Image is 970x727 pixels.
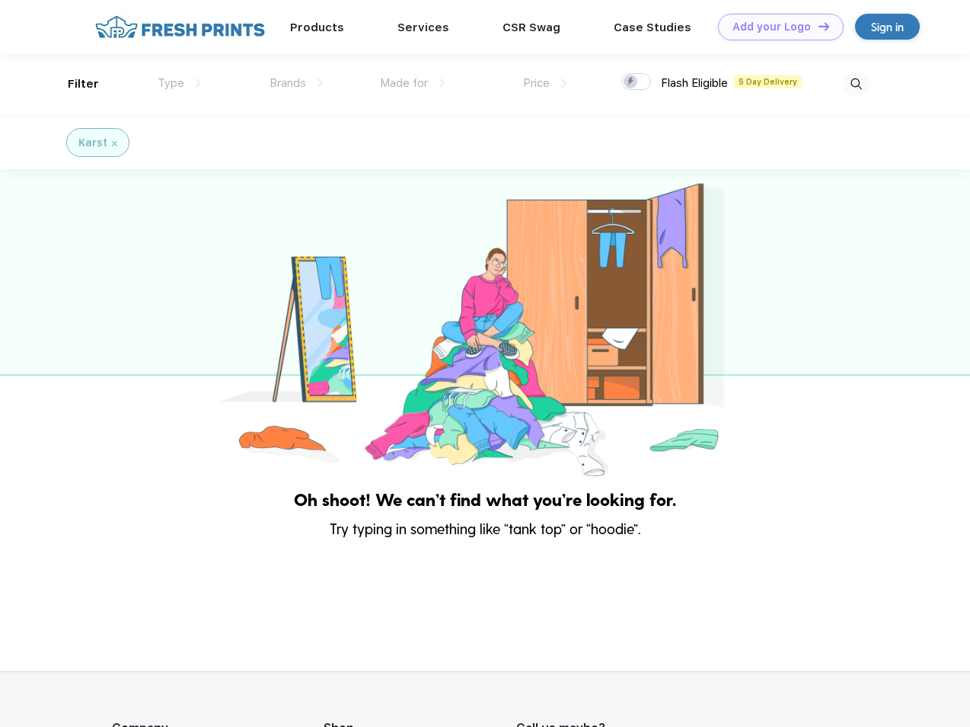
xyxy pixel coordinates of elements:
a: Services [397,21,449,34]
img: dropdown.png [317,78,323,88]
img: DT [818,22,829,30]
span: 5 Day Delivery [734,75,802,88]
span: Brands [270,76,306,90]
img: dropdown.png [439,78,445,88]
img: desktop_search.svg [844,72,869,97]
div: Sign in [871,18,904,36]
a: Sign in [855,14,920,40]
div: Add your Logo [732,21,811,34]
span: Made for [380,76,428,90]
a: Products [290,21,344,34]
img: filter_cancel.svg [112,141,117,146]
div: Filter [68,75,99,93]
img: dropdown.png [561,78,566,88]
div: Karst [78,135,107,151]
span: Type [158,76,184,90]
span: Flash Eligible [661,76,728,90]
span: Price [523,76,550,90]
img: dropdown.png [196,78,201,88]
img: fo%20logo%202.webp [91,14,270,40]
a: CSR Swag [503,21,560,34]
